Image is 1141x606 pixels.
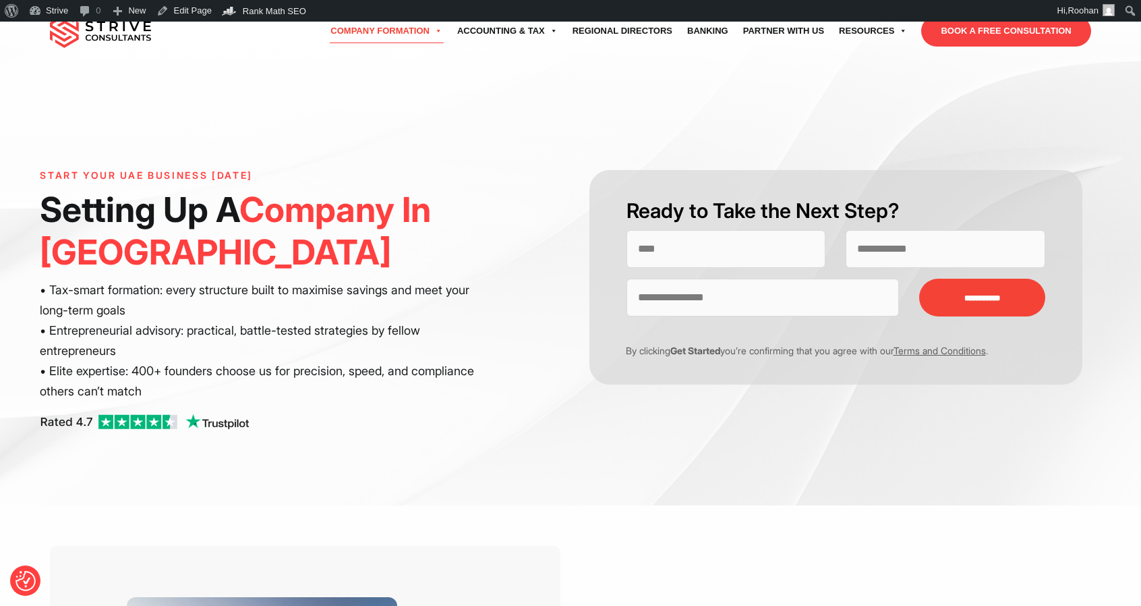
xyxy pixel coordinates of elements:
a: Company Formation [323,12,450,50]
span: Roohan [1067,5,1099,16]
span: Rank Math SEO [243,6,306,16]
img: Revisit consent button [16,571,36,591]
h6: Start Your UAE Business [DATE] [40,170,496,182]
p: By clicking you’re confirming that you agree with our . [616,343,1036,358]
a: Terms and Conditions [894,345,986,356]
button: Consent Preferences [16,571,36,591]
form: Contact form [570,170,1101,385]
a: Partner with Us [736,12,831,50]
p: • Tax-smart formation: every structure built to maximise savings and meet your long-term goals • ... [40,280,496,401]
a: Accounting & Tax [450,12,565,50]
h1: Setting Up A [40,188,496,273]
a: Banking [680,12,736,50]
a: BOOK A FREE CONSULTATION [921,16,1090,47]
a: Resources [831,12,914,50]
img: main-logo.svg [50,14,151,48]
h2: Ready to Take the Next Step? [626,197,1046,225]
strong: Get Started [670,345,720,356]
a: Regional Directors [565,12,680,50]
